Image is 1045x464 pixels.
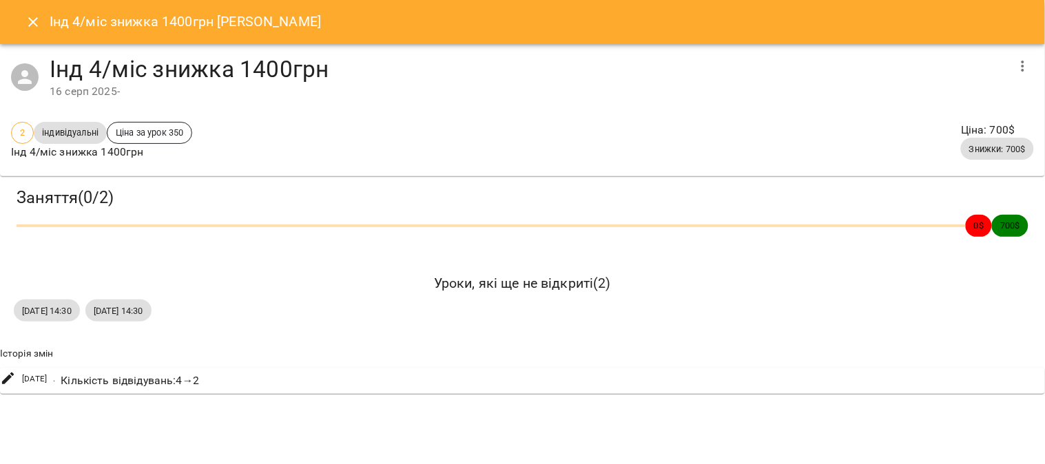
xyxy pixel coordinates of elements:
[53,372,55,386] span: .
[11,144,192,160] p: Інд 4/міс знижка 1400грн
[85,304,152,317] span: [DATE] 14:30
[17,187,1028,209] h3: Заняття ( 0 / 2 )
[961,122,1034,138] p: Ціна : 700 $
[58,370,202,392] div: Кількість відвідувань : 4 → 2
[966,219,992,232] span: 0 $
[50,83,1006,100] div: 16 серп 2025 -
[22,372,48,386] span: [DATE]
[107,126,192,139] span: Ціна за урок 350
[12,126,33,139] span: 2
[992,219,1028,232] span: 700 $
[14,273,1031,294] h6: Уроки, які ще не відкриті ( 2 )
[14,304,80,317] span: [DATE] 14:30
[34,126,107,139] span: індивідуальні
[961,143,1034,156] span: Знижки: 700$
[17,6,50,39] button: Close
[50,55,1006,83] h4: Інд 4/міс знижка 1400грн
[50,11,322,32] h6: Інд 4/міс знижка 1400грн [PERSON_NAME]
